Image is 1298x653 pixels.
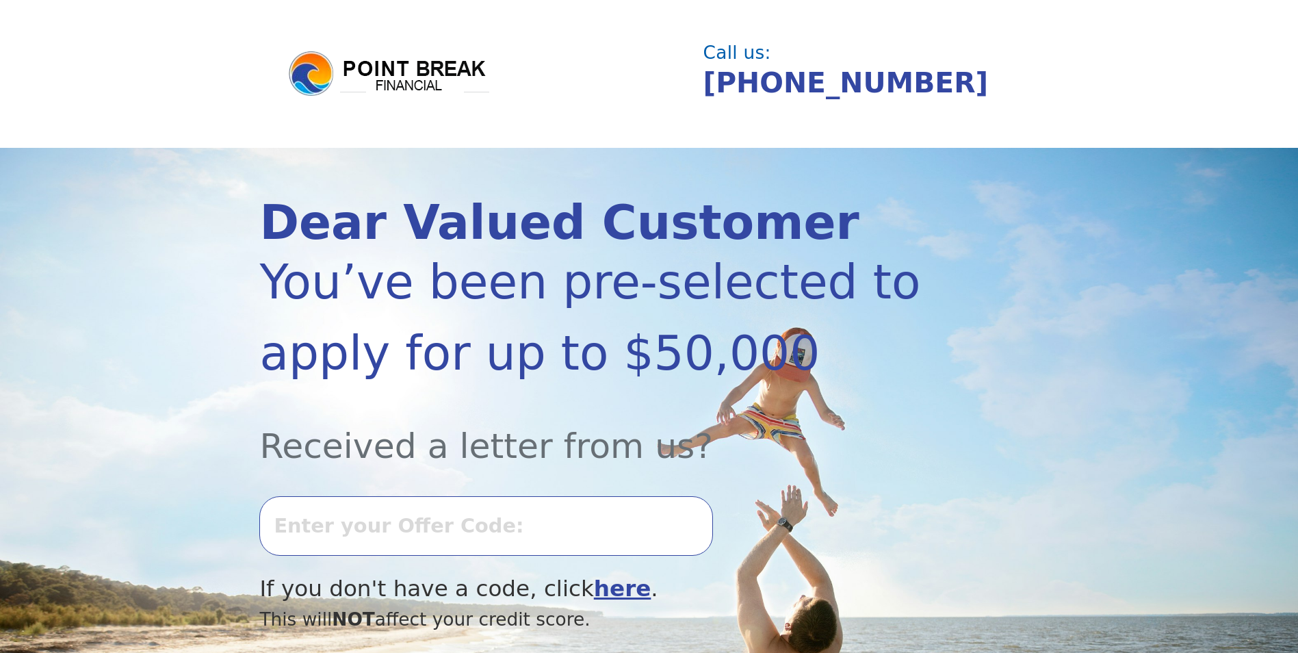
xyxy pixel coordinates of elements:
span: NOT [332,609,375,630]
div: Received a letter from us? [259,389,921,472]
a: here [594,576,651,602]
img: logo.png [287,49,492,99]
div: If you don't have a code, click . [259,572,921,606]
div: Dear Valued Customer [259,199,921,246]
div: You’ve been pre-selected to apply for up to $50,000 [259,246,921,389]
input: Enter your Offer Code: [259,496,712,555]
div: This will affect your credit score. [259,606,921,633]
div: Call us: [703,44,1028,62]
a: [PHONE_NUMBER] [703,66,989,99]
